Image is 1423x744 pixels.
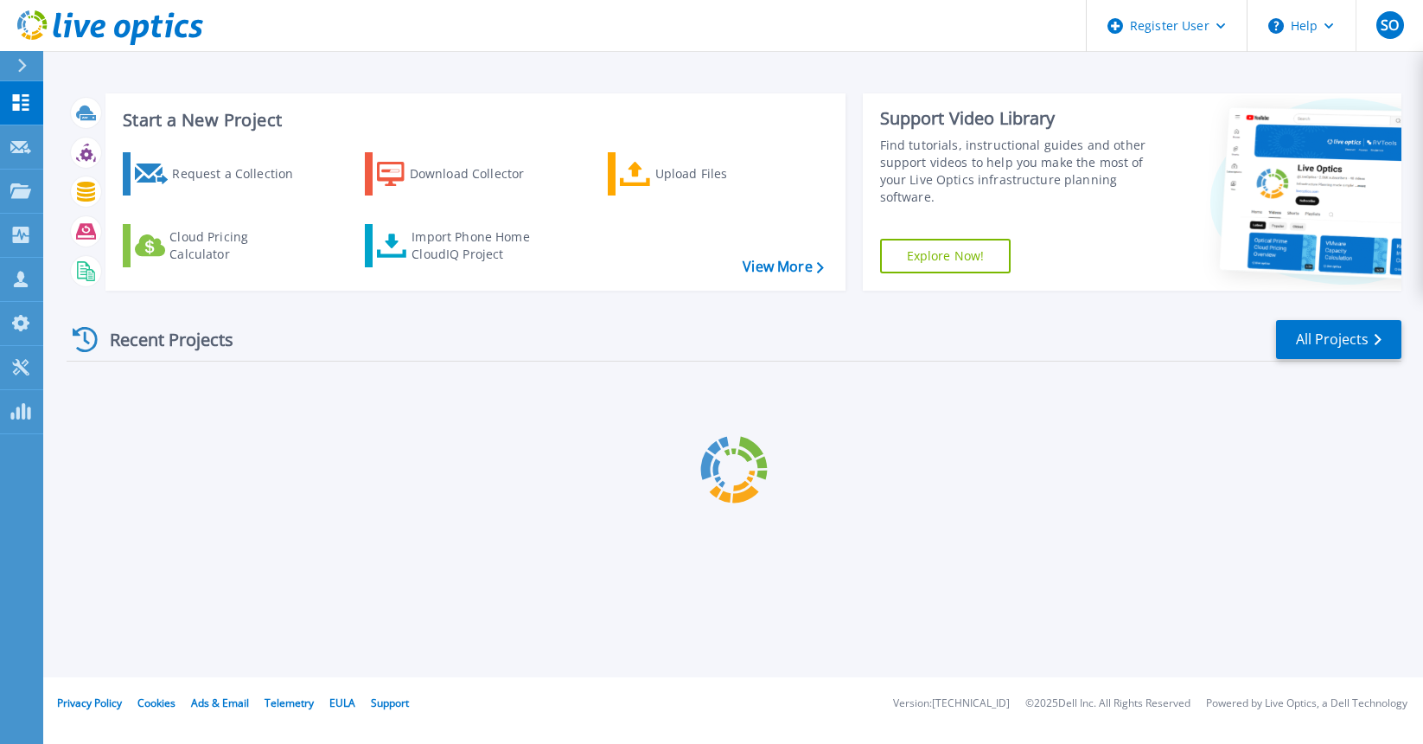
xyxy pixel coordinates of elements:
[893,698,1010,709] li: Version: [TECHNICAL_ID]
[365,152,558,196] a: Download Collector
[371,696,409,710] a: Support
[172,157,310,191] div: Request a Collection
[655,157,794,191] div: Upload Files
[123,224,316,267] a: Cloud Pricing Calculator
[169,228,308,263] div: Cloud Pricing Calculator
[608,152,801,196] a: Upload Files
[1276,320,1401,359] a: All Projects
[329,696,355,710] a: EULA
[191,696,249,710] a: Ads & Email
[67,318,257,361] div: Recent Projects
[137,696,175,710] a: Cookies
[410,157,548,191] div: Download Collector
[1206,698,1407,709] li: Powered by Live Optics, a Dell Technology
[743,259,823,275] a: View More
[1025,698,1190,709] li: © 2025 Dell Inc. All Rights Reserved
[123,152,316,196] a: Request a Collection
[1381,18,1399,32] span: SO
[880,137,1152,206] div: Find tutorials, instructional guides and other support videos to help you make the most of your L...
[57,696,122,710] a: Privacy Policy
[123,111,823,130] h3: Start a New Project
[265,696,314,710] a: Telemetry
[880,107,1152,130] div: Support Video Library
[880,239,1011,273] a: Explore Now!
[412,228,546,263] div: Import Phone Home CloudIQ Project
